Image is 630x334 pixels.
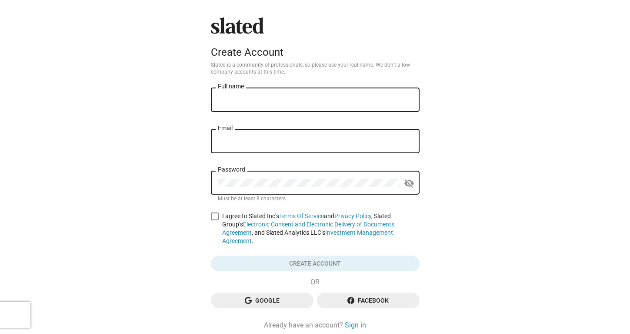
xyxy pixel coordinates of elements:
a: Privacy Policy [334,213,371,219]
div: Create Account [211,46,420,58]
p: Slated is a community of professionals, so please use your real name. We don’t allow company acco... [211,62,420,76]
a: Terms Of Service [279,213,324,219]
button: Google [211,293,313,308]
a: Sign in [345,321,366,330]
span: Facebook [324,293,413,308]
div: Already have an account? [211,321,420,330]
a: Electronic Consent and Electronic Delivery of Documents Agreement [222,221,394,236]
button: Facebook [317,293,420,308]
mat-hint: Must be at least 8 characters [218,196,286,202]
sl-branding: Create Account [211,17,420,62]
button: Show password [400,175,418,192]
span: Google [218,293,307,308]
span: I agree to Slated Inc’s and , Slated Group’s , and Slated Analytics LLC’s . [222,212,420,245]
mat-icon: visibility_off [404,177,414,190]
